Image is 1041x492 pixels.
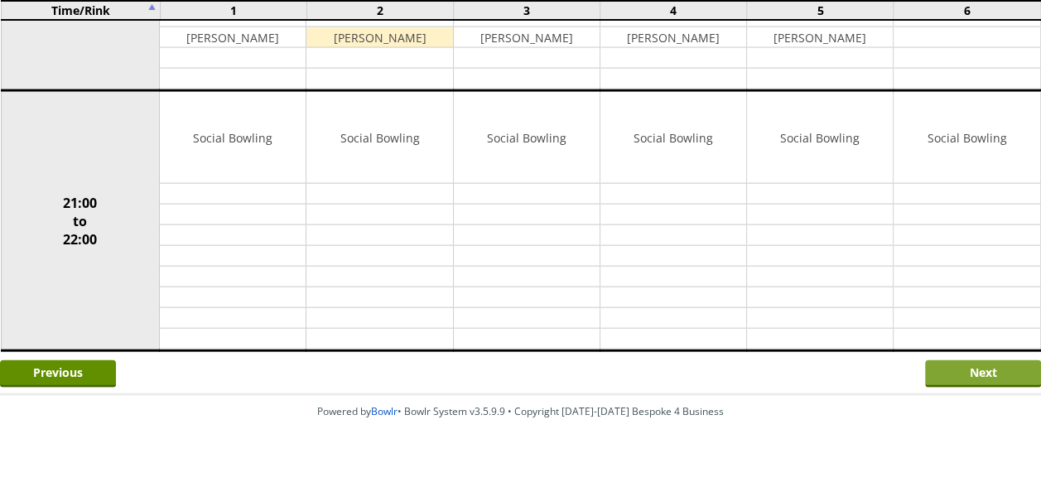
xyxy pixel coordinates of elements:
[454,27,600,48] td: [PERSON_NAME]
[454,1,600,20] td: 3
[306,27,452,48] td: [PERSON_NAME]
[925,360,1041,388] input: Next
[747,1,894,20] td: 5
[160,27,306,48] td: [PERSON_NAME]
[747,92,893,184] td: Social Bowling
[371,404,398,418] a: Bowlr
[317,404,724,418] span: Powered by • Bowlr System v3.5.9.9 • Copyright [DATE]-[DATE] Bespoke 4 Business
[160,92,306,184] td: Social Bowling
[600,92,746,184] td: Social Bowling
[747,27,893,48] td: [PERSON_NAME]
[160,1,306,20] td: 1
[306,1,453,20] td: 2
[600,1,747,20] td: 4
[1,1,160,20] td: Time/Rink
[1,91,160,351] td: 21:00 to 22:00
[600,27,746,48] td: [PERSON_NAME]
[894,1,1040,20] td: 6
[306,92,452,184] td: Social Bowling
[454,92,600,184] td: Social Bowling
[894,92,1039,184] td: Social Bowling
